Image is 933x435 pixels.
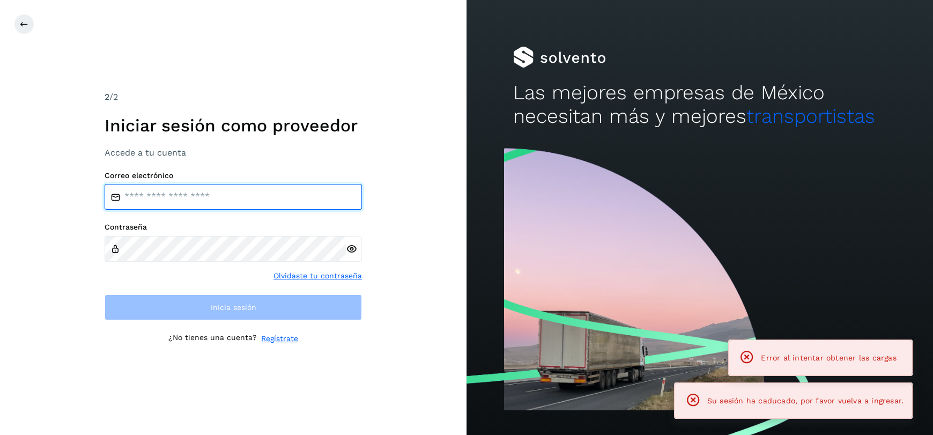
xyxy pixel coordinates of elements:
[261,333,298,344] a: Regístrate
[211,304,256,311] span: Inicia sesión
[105,115,362,136] h1: Iniciar sesión como proveedor
[761,353,896,362] span: Error al intentar obtener las cargas
[273,270,362,282] a: Olvidaste tu contraseña
[105,92,109,102] span: 2
[105,148,362,158] h3: Accede a tu cuenta
[105,223,362,232] label: Contraseña
[105,91,362,104] div: /2
[746,105,875,128] span: transportistas
[707,396,904,405] span: Su sesión ha caducado, por favor vuelva a ingresar.
[513,81,886,129] h2: Las mejores empresas de México necesitan más y mejores
[168,333,257,344] p: ¿No tienes una cuenta?
[105,171,362,180] label: Correo electrónico
[105,294,362,320] button: Inicia sesión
